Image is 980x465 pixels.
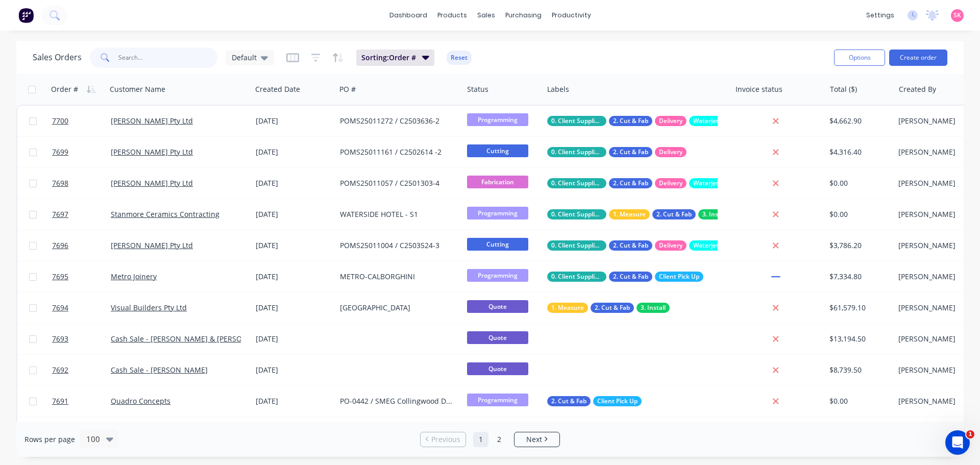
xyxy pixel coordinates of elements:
a: [PERSON_NAME] Pty Ltd [111,116,193,126]
span: Delivery [659,178,682,188]
span: Waterjet [693,178,719,188]
a: Page 1 is your current page [473,432,488,447]
span: Previous [431,434,460,445]
div: $0.00 [829,178,887,188]
span: 2. Cut & Fab [613,147,648,157]
div: [DATE] [256,240,332,251]
span: 7699 [52,147,68,157]
span: Delivery [659,116,682,126]
span: 7697 [52,209,68,219]
div: METRO-CALBORGHINI [340,272,453,282]
button: 0. Client Supplied Material2. Cut & FabDelivery [547,147,687,157]
a: [PERSON_NAME] Pty Ltd [111,178,193,188]
div: [GEOGRAPHIC_DATA] [340,303,453,313]
div: $13,194.50 [829,334,887,344]
button: 0. Client Supplied Material2. Cut & FabClient Pick Up [547,272,703,282]
a: Cash Sale - [PERSON_NAME] [111,365,208,375]
div: POMS25011057 / C2501303-4 [340,178,453,188]
span: SK [953,11,961,20]
div: $8,739.50 [829,365,887,375]
span: 0. Client Supplied Material [551,147,602,157]
span: 0. Client Supplied Material [551,272,602,282]
span: Fabrication [467,176,528,188]
span: Client Pick Up [597,396,638,406]
div: [DATE] [256,396,332,406]
button: Reset [447,51,472,65]
div: productivity [547,8,596,23]
span: Programming [467,207,528,219]
span: 2. Cut & Fab [551,396,586,406]
span: Delivery [659,147,682,157]
a: 7691 [52,386,111,417]
span: Cutting [467,144,528,157]
div: sales [472,8,500,23]
div: Total ($) [830,84,857,94]
a: 7699 [52,137,111,167]
div: Order # [51,84,78,94]
a: Previous page [421,434,465,445]
div: Created Date [255,84,300,94]
span: 7692 [52,365,68,375]
span: Programming [467,269,528,282]
div: $0.00 [829,209,887,219]
span: Programming [467,113,528,126]
span: 2. Cut & Fab [656,209,692,219]
div: POMS25011272 / C2503636-2 [340,116,453,126]
div: [DATE] [256,334,332,344]
div: $0.00 [829,396,887,406]
span: 7691 [52,396,68,406]
a: 7693 [52,324,111,354]
span: 3. Install [702,209,727,219]
a: dashboard [384,8,432,23]
button: 0. Client Supplied Material1. Measure2. Cut & Fab3. Install [547,209,731,219]
span: 7695 [52,272,68,282]
span: 0. Client Supplied Material [551,209,602,219]
h1: Sales Orders [33,53,82,62]
div: [DATE] [256,365,332,375]
span: 0. Client Supplied Material [551,178,602,188]
div: POMS25011161 / C2502614 -2 [340,147,453,157]
a: Cash Sale - [PERSON_NAME] & [PERSON_NAME] [111,334,274,344]
div: [DATE] [256,272,332,282]
span: Programming [467,394,528,406]
div: $3,786.20 [829,240,887,251]
span: 7700 [52,116,68,126]
button: 2. Cut & FabClient Pick Up [547,396,642,406]
button: 0. Client Supplied Material2. Cut & FabDeliveryWaterjet [547,240,723,251]
a: 7698 [52,168,111,199]
a: Metro Joinery [111,272,157,281]
a: Quadro Concepts [111,396,170,406]
div: WATERSIDE HOTEL - S1 [340,209,453,219]
a: Visual Builders Pty Ltd [111,303,187,312]
img: Factory [18,8,34,23]
span: 2. Cut & Fab [613,272,648,282]
span: 0. Client Supplied Material [551,116,602,126]
span: Cutting [467,238,528,251]
button: Options [834,50,885,66]
a: 7694 [52,292,111,323]
span: 1. Measure [613,209,646,219]
div: $4,662.90 [829,116,887,126]
div: $61,579.10 [829,303,887,313]
span: 2. Cut & Fab [613,178,648,188]
span: 7696 [52,240,68,251]
input: Search... [118,47,218,68]
span: 0. Client Supplied Material [551,240,602,251]
div: POMS25011004 / C2503524-3 [340,240,453,251]
div: Labels [547,84,569,94]
div: Invoice status [736,84,782,94]
span: Quote [467,331,528,344]
button: Create order [889,50,947,66]
span: 2. Cut & Fab [613,240,648,251]
span: 2. Cut & Fab [613,116,648,126]
span: 3. Install [641,303,666,313]
div: [DATE] [256,178,332,188]
button: 0. Client Supplied Material2. Cut & FabDeliveryWaterjet [547,116,723,126]
div: PO-0442 / SMEG Collingwood Display [340,396,453,406]
div: [DATE] [256,147,332,157]
span: 2. Cut & Fab [595,303,630,313]
a: 7697 [52,199,111,230]
iframe: Intercom live chat [945,430,970,455]
span: Next [526,434,542,445]
a: 7700 [52,106,111,136]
